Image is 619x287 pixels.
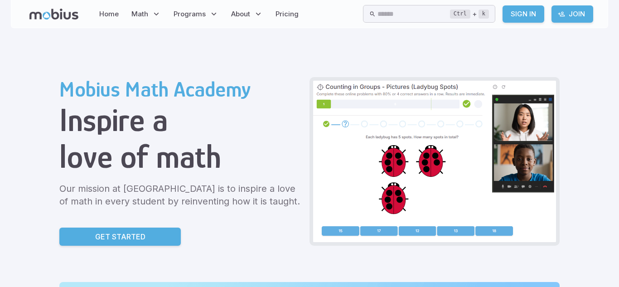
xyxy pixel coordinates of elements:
a: Get Started [59,228,181,246]
kbd: Ctrl [450,10,470,19]
a: Join [551,5,593,23]
span: Math [131,9,148,19]
kbd: k [479,10,489,19]
div: + [450,9,489,19]
p: Our mission at [GEOGRAPHIC_DATA] is to inspire a love of math in every student by reinventing how... [59,182,302,208]
span: About [231,9,250,19]
h1: Inspire a [59,102,302,138]
h1: love of math [59,138,302,175]
a: Sign In [503,5,544,23]
span: Programs [174,9,206,19]
a: Home [97,4,121,24]
p: Get Started [95,231,145,242]
h2: Mobius Math Academy [59,77,302,102]
a: Pricing [273,4,301,24]
img: Grade 2 Class [313,81,556,242]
